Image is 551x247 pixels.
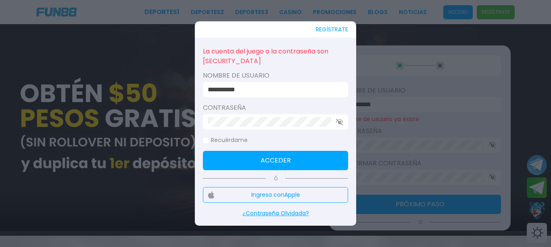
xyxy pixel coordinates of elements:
[203,175,348,182] p: Ó
[203,46,348,67] p: La cuenta del juego o la contraseña son [SECURITY_DATA]
[203,187,348,203] button: Ingresa conApple
[203,209,348,218] p: ¿Contraseña Olvidada?
[203,71,348,80] label: Nombre de usuario
[203,136,248,144] label: Recuérdame
[203,151,348,170] button: Acceder
[203,103,348,113] label: Contraseña
[316,21,348,38] button: REGÍSTRATE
